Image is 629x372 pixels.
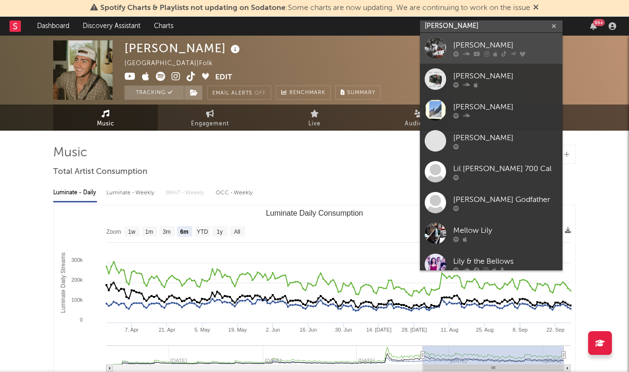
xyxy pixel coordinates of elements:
em: Off [255,91,266,96]
div: [PERSON_NAME] [453,132,558,143]
a: [PERSON_NAME] [420,125,562,156]
a: Benchmark [276,86,331,100]
span: Music [97,118,114,130]
button: Summary [335,86,381,100]
text: 21. Apr [159,327,175,333]
text: YTD [197,229,208,235]
text: 19. May [229,327,248,333]
text: 7. Apr [125,327,139,333]
text: 100k [71,297,83,303]
text: 200k [71,277,83,283]
span: Spotify Charts & Playlists not updating on Sodatone [100,4,286,12]
button: Tracking [124,86,184,100]
span: Total Artist Consumption [53,166,147,178]
text: 1w [128,229,136,235]
text: 3m [163,229,171,235]
input: Search for artists [420,20,562,32]
span: Dismiss [533,4,539,12]
span: : Some charts are now updating. We are continuing to work on the issue [100,4,530,12]
text: 300k [71,257,83,263]
text: All [234,229,240,235]
a: Music [53,105,158,131]
text: 14. [DATE] [366,327,391,333]
div: [GEOGRAPHIC_DATA] | Folk [124,58,224,69]
a: Audience [367,105,471,131]
div: Mellow Lily [453,225,558,236]
text: 2. Jun [266,327,280,333]
div: 99 + [593,19,605,26]
button: 99+ [590,22,597,30]
span: Benchmark [289,87,325,99]
a: [PERSON_NAME] [420,64,562,95]
div: [PERSON_NAME] [124,40,242,56]
a: Engagement [158,105,262,131]
a: Mellow Lily [420,218,562,249]
span: Summary [347,90,375,95]
a: Live [262,105,367,131]
div: Luminate - Daily [53,185,97,201]
div: [PERSON_NAME] Godfather [453,194,558,205]
text: 8. Sep [513,327,528,333]
text: 30. Jun [335,327,352,333]
text: 1y [217,229,223,235]
button: Email AlertsOff [207,86,271,100]
a: Charts [147,17,180,36]
div: OCC - Weekly [216,185,254,201]
a: Discovery Assistant [76,17,147,36]
text: Luminate Daily Streams [60,252,67,313]
text: 5. May [194,327,210,333]
span: Audience [405,118,434,130]
div: [PERSON_NAME] [453,101,558,113]
span: Live [308,118,321,130]
a: Lily & the Bellows [420,249,562,280]
a: [PERSON_NAME] [420,33,562,64]
text: Luminate Daily Consumption [266,209,363,217]
div: Lil [PERSON_NAME] 700 Cal [453,163,558,174]
text: Zoom [106,229,121,235]
a: [PERSON_NAME] Godfather [420,187,562,218]
text: 6m [180,229,188,235]
a: Lil [PERSON_NAME] 700 Cal [420,156,562,187]
button: Edit [215,72,232,84]
a: Dashboard [30,17,76,36]
div: [PERSON_NAME] [453,70,558,82]
div: Lily & the Bellows [453,256,558,267]
text: 0 [80,317,83,323]
div: [PERSON_NAME] [453,39,558,51]
a: [PERSON_NAME] [420,95,562,125]
text: 11. Aug [440,327,458,333]
span: Engagement [191,118,229,130]
text: 28. [DATE] [401,327,427,333]
text: 25. Aug [476,327,494,333]
div: Luminate - Weekly [106,185,156,201]
text: 16. Jun [300,327,317,333]
text: 1m [145,229,153,235]
text: 22. Sep [546,327,564,333]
